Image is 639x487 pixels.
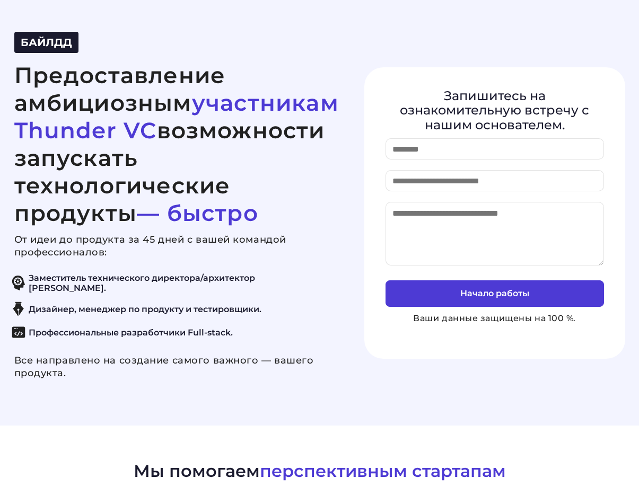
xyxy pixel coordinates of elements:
[14,117,325,227] ya-tr-span: возможности запускать технологические продукты
[14,89,339,144] ya-tr-span: участникам Thunder VC
[460,287,529,300] ya-tr-span: Начало работы
[14,234,286,258] ya-tr-span: От идеи до продукта за 45 дней с вашей командой профессионалов:
[413,313,576,323] ya-tr-span: Ваши данные защищены на 100 %.
[386,280,604,307] button: Начало работы
[14,61,226,117] ya-tr-span: Предоставление амбициозным
[134,461,260,481] ya-tr-span: Мы помогаем
[137,199,258,227] ya-tr-span: — быстро
[21,36,72,49] ya-tr-span: БАЙЛДД
[260,461,506,481] ya-tr-span: перспективным стартапам
[21,38,72,48] a: БАЙЛДД
[29,304,261,314] ya-tr-span: Дизайнер, менеджер по продукту и тестировщики.
[29,273,334,293] ya-tr-span: Заместитель технического директора/архитектор [PERSON_NAME].
[14,355,314,379] ya-tr-span: Все направлено на создание самого важного — вашего продукта.
[400,88,589,132] ya-tr-span: Запишитесь на ознакомительную встречу с нашим основателем.
[29,327,233,338] ya-tr-span: Профессиональные разработчики Full-stack.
